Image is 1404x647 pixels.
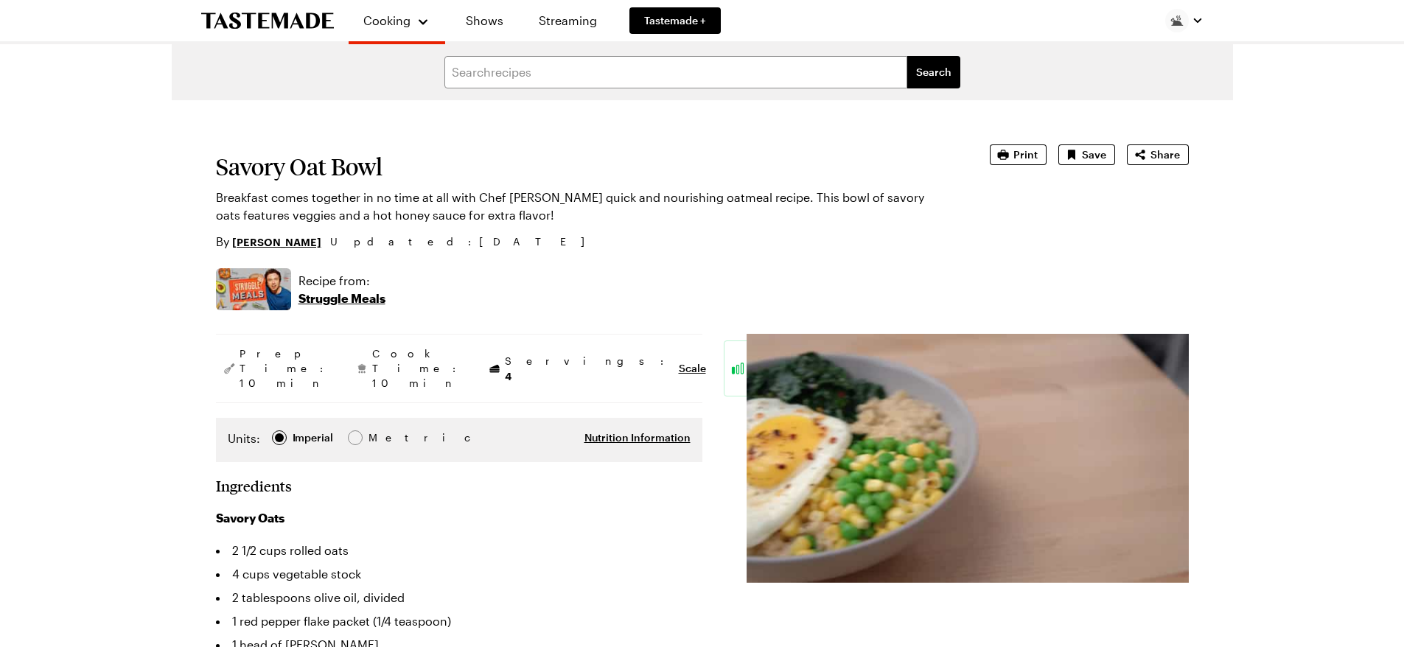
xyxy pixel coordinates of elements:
span: Imperial [293,430,335,446]
p: Breakfast comes together in no time at all with Chef [PERSON_NAME] quick and nourishing oatmeal r... [216,189,949,224]
span: Save [1082,147,1106,162]
li: 4 cups vegetable stock [216,562,702,586]
p: Recipe from: [298,272,385,290]
h3: Savory Oats [216,509,702,527]
span: Metric [369,430,401,446]
button: Scale [679,361,706,376]
h1: Savory Oat Bowl [216,153,949,180]
button: Save recipe [1058,144,1115,165]
a: To Tastemade Home Page [201,13,334,29]
span: Cooking [363,13,411,27]
button: Share [1127,144,1189,165]
img: Profile picture [1165,9,1189,32]
li: 1 red pepper flake packet (1/4 teaspoon) [216,609,702,633]
button: Nutrition Information [584,430,691,445]
span: Prep Time: 10 min [240,346,331,391]
span: Tastemade + [644,13,706,28]
span: Updated : [DATE] [330,234,599,250]
button: Print [990,144,1047,165]
a: Tastemade + [629,7,721,34]
li: 2 1/2 cups rolled oats [216,539,702,562]
span: Share [1150,147,1180,162]
a: [PERSON_NAME] [232,234,321,250]
span: Print [1013,147,1038,162]
div: Imperial Metric [228,430,399,450]
label: Units: [228,430,260,447]
span: 4 [505,368,511,382]
p: By [216,233,321,251]
p: Struggle Meals [298,290,385,307]
button: filters [907,56,960,88]
button: Cooking [363,6,430,35]
div: Metric [369,430,399,446]
span: Cook Time: 10 min [372,346,464,391]
span: Servings: [505,354,671,384]
a: Recipe from:Struggle Meals [298,272,385,307]
span: Search [916,65,951,80]
div: Imperial [293,430,333,446]
li: 2 tablespoons olive oil, divided [216,586,702,609]
img: Show where recipe is used [216,268,291,310]
button: Profile picture [1165,9,1204,32]
h2: Ingredients [216,477,292,494]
